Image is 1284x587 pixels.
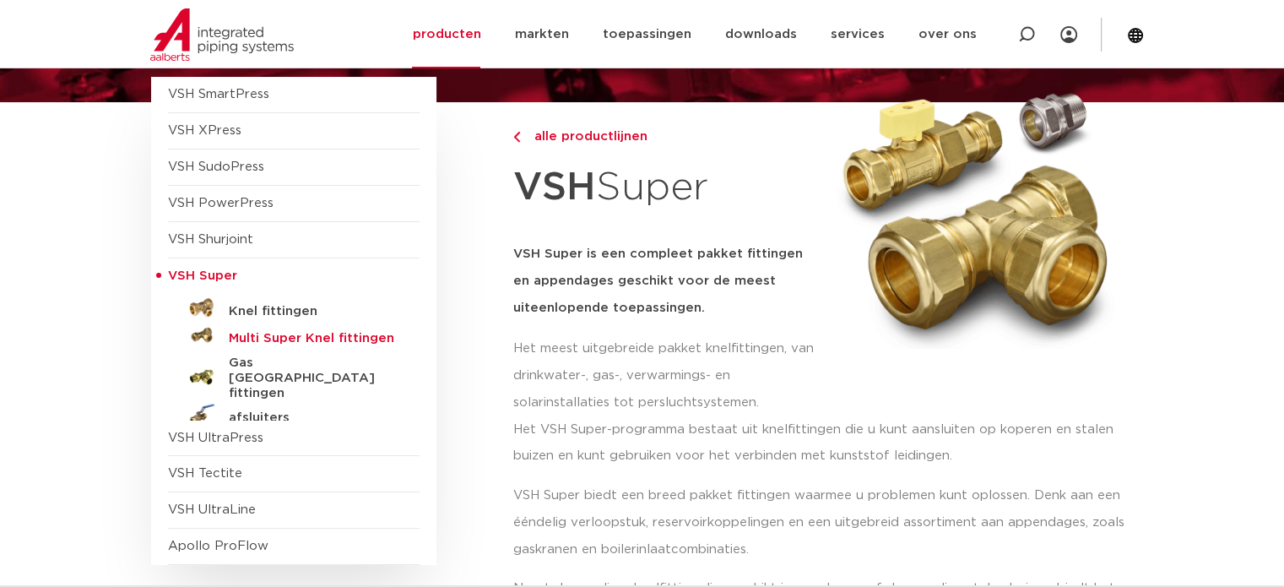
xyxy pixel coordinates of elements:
[513,241,819,322] h5: VSH Super is een compleet pakket fittingen en appendages geschikt voor de meest uiteenlopende toe...
[168,233,253,246] a: VSH Shurjoint
[168,467,242,480] a: VSH Tectite
[229,356,396,401] h5: Gas [GEOGRAPHIC_DATA] fittingen
[168,88,269,101] a: VSH SmartPress
[168,322,420,349] a: Multi Super Knel fittingen
[168,349,420,401] a: Gas [GEOGRAPHIC_DATA] fittingen
[513,482,1134,563] p: VSH Super biedt een breed pakket fittingen waarmee u problemen kunt oplossen. Denk aan een ééndel...
[513,127,819,147] a: alle productlijnen
[168,124,241,137] a: VSH XPress
[524,130,647,143] span: alle productlijnen
[168,432,263,444] a: VSH UltraPress
[229,410,396,426] h5: afsluiters
[168,197,274,209] a: VSH PowerPress
[513,155,819,220] h1: Super
[168,269,237,282] span: VSH Super
[513,132,520,143] img: chevron-right.svg
[513,168,596,207] strong: VSH
[168,401,420,428] a: afsluiters
[513,335,819,416] p: Het meest uitgebreide pakket knelfittingen, van drinkwater-, gas-, verwarmings- en solarinstallat...
[168,503,256,516] a: VSH UltraLine
[168,540,268,552] a: Apollo ProFlow
[229,304,396,319] h5: Knel fittingen
[168,160,264,173] a: VSH SudoPress
[513,416,1134,470] p: Het VSH Super-programma bestaat uit knelfittingen die u kunt aansluiten op koperen en stalen buiz...
[229,331,396,346] h5: Multi Super Knel fittingen
[168,295,420,322] a: Knel fittingen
